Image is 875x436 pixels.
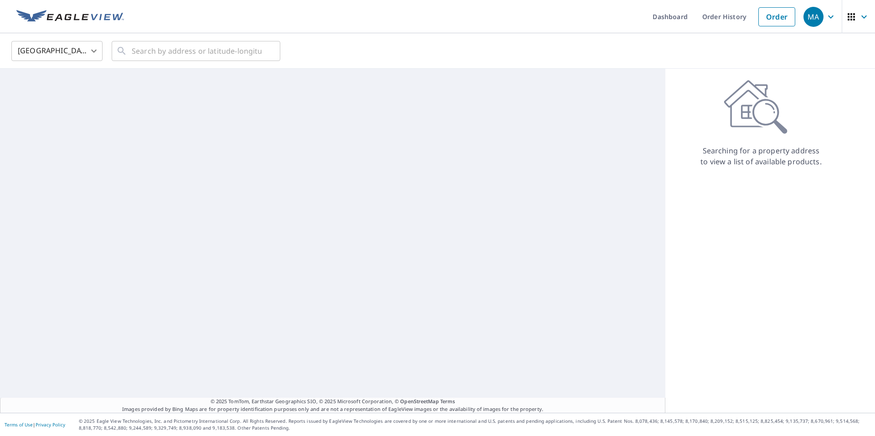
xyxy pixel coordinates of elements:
[16,10,124,24] img: EV Logo
[803,7,824,27] div: MA
[700,145,822,167] p: Searching for a property address to view a list of available products.
[211,398,455,406] span: © 2025 TomTom, Earthstar Geographics SIO, © 2025 Microsoft Corporation, ©
[132,38,262,64] input: Search by address or latitude-longitude
[758,7,795,26] a: Order
[5,421,33,428] a: Terms of Use
[5,422,65,427] p: |
[11,38,103,64] div: [GEOGRAPHIC_DATA]
[36,421,65,428] a: Privacy Policy
[440,398,455,405] a: Terms
[79,418,870,431] p: © 2025 Eagle View Technologies, Inc. and Pictometry International Corp. All Rights Reserved. Repo...
[400,398,438,405] a: OpenStreetMap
